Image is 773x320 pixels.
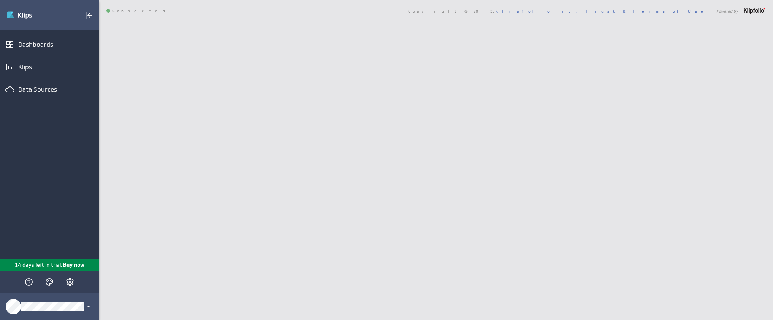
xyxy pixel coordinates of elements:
[496,8,577,14] a: Klipfolio Inc.
[18,85,81,94] div: Data Sources
[82,9,95,22] div: Collapse
[744,8,765,14] img: logo-footer.png
[15,261,62,269] p: 14 days left in trial.
[716,9,738,13] span: Powered by
[43,275,56,288] div: Themes
[408,9,577,13] span: Copyright © 2025
[18,63,81,71] div: Klips
[65,277,74,287] svg: Account and settings
[62,261,84,269] p: Buy now
[585,8,708,14] a: Trust & Terms of Use
[106,9,169,13] span: Connected: ID: dpnc-22 Online: true
[18,40,81,49] div: Dashboards
[6,9,60,21] img: Klipfolio klips logo
[6,9,60,21] div: Go to Dashboards
[22,275,35,288] div: Help
[63,275,76,288] div: Account and settings
[45,277,54,287] svg: Themes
